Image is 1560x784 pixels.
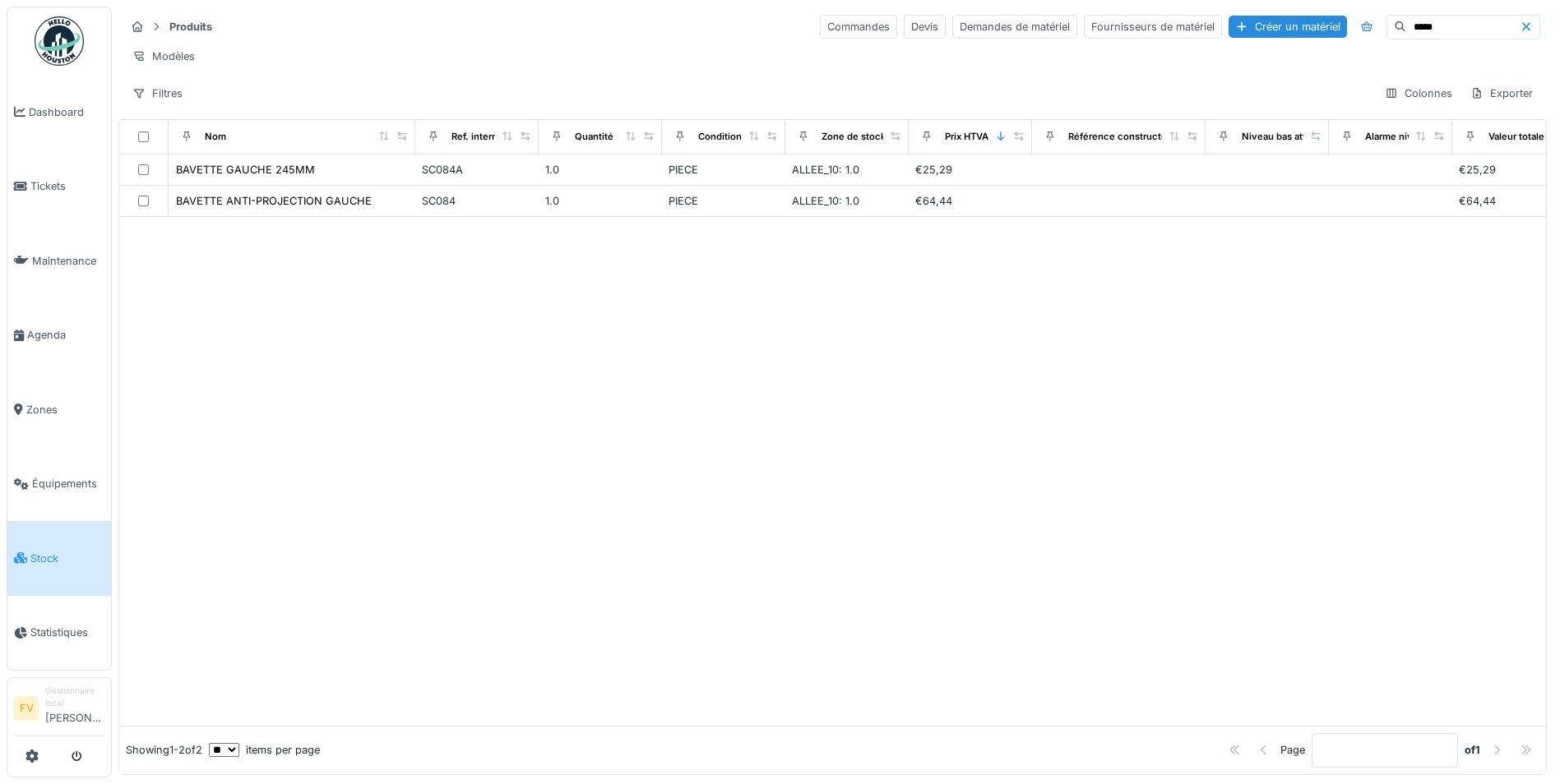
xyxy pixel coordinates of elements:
a: Tickets [7,150,111,224]
div: BAVETTE GAUCHE 245MM [176,162,315,178]
div: Quantité [575,130,613,144]
div: Modèles [125,44,202,68]
span: Maintenance [32,253,104,269]
div: SC084 [422,193,532,209]
div: Devis [904,15,946,39]
div: €25,29 [915,162,1025,178]
span: Statistiques [30,625,104,640]
div: Créer un matériel [1229,16,1347,38]
div: Exporter [1463,81,1540,105]
a: Agenda [7,298,111,373]
a: Maintenance [7,224,111,298]
div: PIECE [669,193,779,209]
a: FV Gestionnaire local[PERSON_NAME] [14,685,104,736]
div: Nom [205,130,226,144]
div: Conditionnement [698,130,776,144]
div: Demandes de matériel [952,15,1077,39]
span: Tickets [30,178,104,194]
div: 1.0 [545,193,655,209]
div: Zone de stockage [822,130,902,144]
span: ALLEE_10: 1.0 [792,164,859,176]
div: €64,44 [915,193,1025,209]
span: Stock [30,551,104,566]
div: Commandes [820,15,897,39]
a: Équipements [7,447,111,522]
li: FV [14,696,39,721]
span: Zones [26,402,104,417]
div: 1.0 [545,162,655,178]
div: BAVETTE ANTI-PROJECTION GAUCHE [176,193,372,209]
a: Stock [7,521,111,596]
div: Colonnes [1377,81,1460,105]
div: Prix HTVA [945,130,988,144]
div: Valeur totale [1488,130,1544,144]
li: [PERSON_NAME] [45,685,104,732]
div: Fournisseurs de matériel [1084,15,1222,39]
a: Zones [7,372,111,447]
div: Gestionnaire local [45,685,104,710]
div: Niveau bas atteint ? [1242,130,1331,144]
div: Alarme niveau bas [1365,130,1447,144]
a: Statistiques [7,596,111,671]
span: Dashboard [29,104,104,120]
div: Filtres [125,81,190,105]
span: ALLEE_10: 1.0 [792,195,859,207]
div: Référence constructeur [1068,130,1176,144]
span: Équipements [32,476,104,491]
div: PIECE [669,162,779,178]
span: Agenda [27,327,104,343]
strong: of 1 [1465,742,1480,758]
div: Page [1280,742,1305,758]
div: SC084A [422,162,532,178]
div: Ref. interne [451,130,503,144]
div: Showing 1 - 2 of 2 [126,742,202,758]
img: Badge_color-CXgf-gQk.svg [35,16,84,66]
strong: Produits [163,19,219,35]
a: Dashboard [7,75,111,150]
div: items per page [209,742,320,758]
